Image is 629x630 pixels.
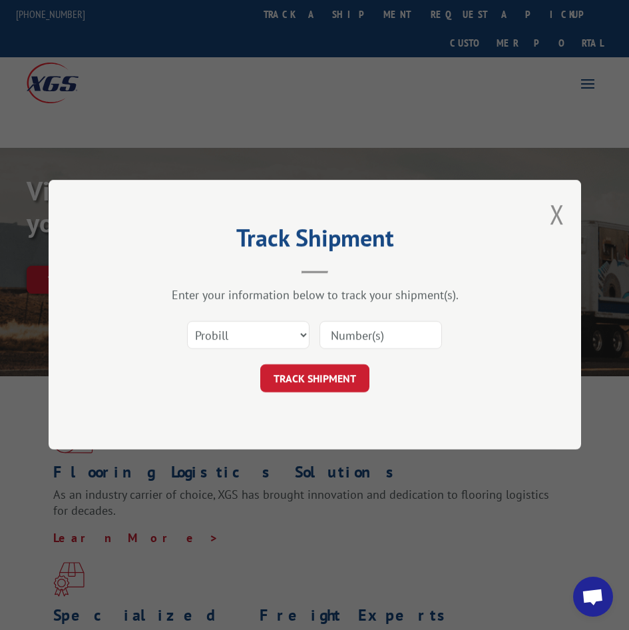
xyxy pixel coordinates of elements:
[115,228,515,254] h2: Track Shipment
[115,288,515,303] div: Enter your information below to track your shipment(s).
[319,322,442,350] input: Number(s)
[260,365,369,393] button: TRACK SHIPMENT
[573,577,613,617] a: Open chat
[550,196,564,232] button: Close modal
